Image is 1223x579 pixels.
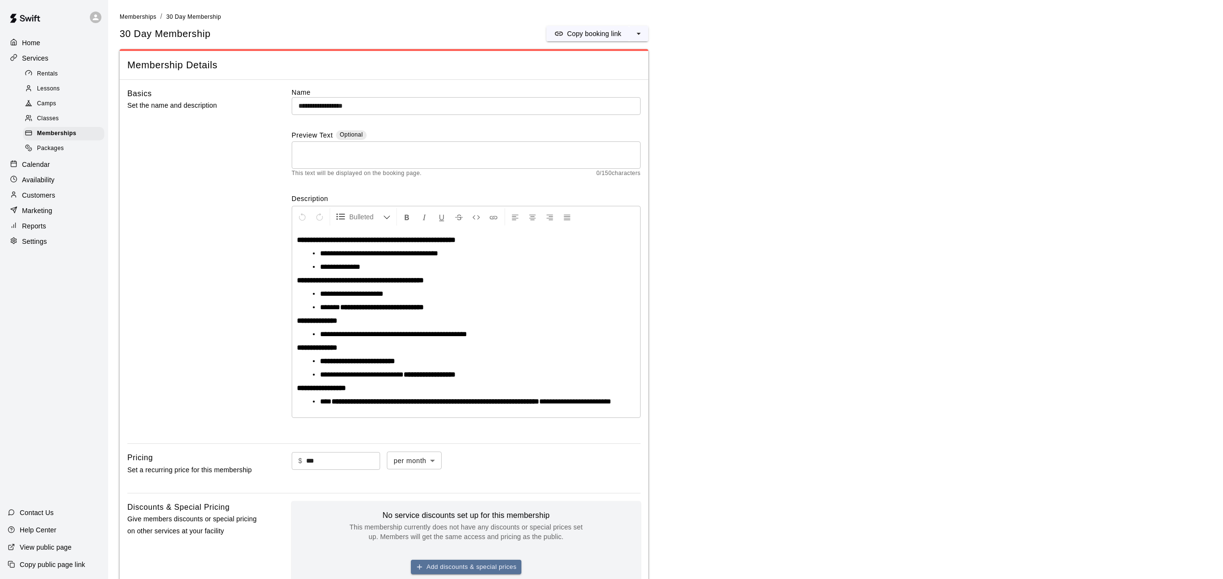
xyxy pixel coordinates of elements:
[542,208,558,226] button: Right Align
[411,560,521,575] button: Add discounts & special prices
[416,208,432,226] button: Format Italics
[37,144,64,153] span: Packages
[8,188,100,202] a: Customers
[127,452,153,464] h6: Pricing
[120,13,156,20] span: Memberships
[340,131,363,138] span: Optional
[23,81,108,96] a: Lessons
[127,513,261,537] p: Give members discounts or special pricing on other services at your facility
[346,522,586,541] p: This membership currently does not have any discounts or special prices set up. Members will get ...
[433,208,450,226] button: Format Underline
[20,542,72,552] p: View public page
[507,208,523,226] button: Left Align
[22,237,47,246] p: Settings
[22,221,46,231] p: Reports
[23,82,104,96] div: Lessons
[292,130,333,141] label: Preview Text
[311,208,328,226] button: Redo
[23,97,108,112] a: Camps
[160,12,162,22] li: /
[294,208,310,226] button: Undo
[23,97,104,111] div: Camps
[22,206,52,215] p: Marketing
[120,12,1211,22] nav: breadcrumb
[8,203,100,218] a: Marketing
[23,127,104,140] div: Memberships
[468,208,484,226] button: Insert Code
[8,36,100,50] a: Home
[596,169,641,178] span: 0 / 150 characters
[8,51,100,65] a: Services
[22,38,40,48] p: Home
[22,53,49,63] p: Services
[127,501,230,514] h6: Discounts & Special Pricing
[37,69,58,79] span: Rentals
[23,67,104,81] div: Rentals
[399,208,415,226] button: Format Bold
[546,26,629,41] button: Copy booking link
[37,114,59,124] span: Classes
[332,208,395,226] button: Formatting Options
[22,175,55,185] p: Availability
[292,88,641,97] label: Name
[120,27,210,40] span: 30 Day Membership
[524,208,541,226] button: Center Align
[485,208,502,226] button: Insert Link
[23,112,104,126] div: Classes
[127,100,261,112] p: Set the name and description
[37,84,60,94] span: Lessons
[629,26,648,41] button: select merge strategy
[37,129,76,138] span: Memberships
[567,29,621,38] p: Copy booking link
[23,142,104,155] div: Packages
[349,212,383,222] span: Bulleted List
[20,508,54,517] p: Contact Us
[8,173,100,187] a: Availability
[346,509,586,522] h6: No service discounts set up for this membership
[298,456,302,466] p: $
[20,525,56,535] p: Help Center
[22,190,55,200] p: Customers
[8,157,100,172] a: Calendar
[546,26,648,41] div: split button
[120,13,156,20] a: Memberships
[559,208,575,226] button: Justify Align
[23,141,108,156] a: Packages
[451,208,467,226] button: Format Strikethrough
[8,219,100,233] a: Reports
[8,234,100,249] a: Settings
[127,464,261,476] p: Set a recurring price for this membership
[37,99,56,109] span: Camps
[292,194,641,203] label: Description
[22,160,50,169] p: Calendar
[387,452,442,469] div: per month
[292,169,422,178] span: This text will be displayed on the booking page.
[127,88,152,100] h6: Basics
[23,126,108,141] a: Memberships
[127,59,641,72] span: Membership Details
[23,66,108,81] a: Rentals
[23,112,108,126] a: Classes
[20,560,85,569] p: Copy public page link
[166,13,221,20] span: 30 Day Membership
